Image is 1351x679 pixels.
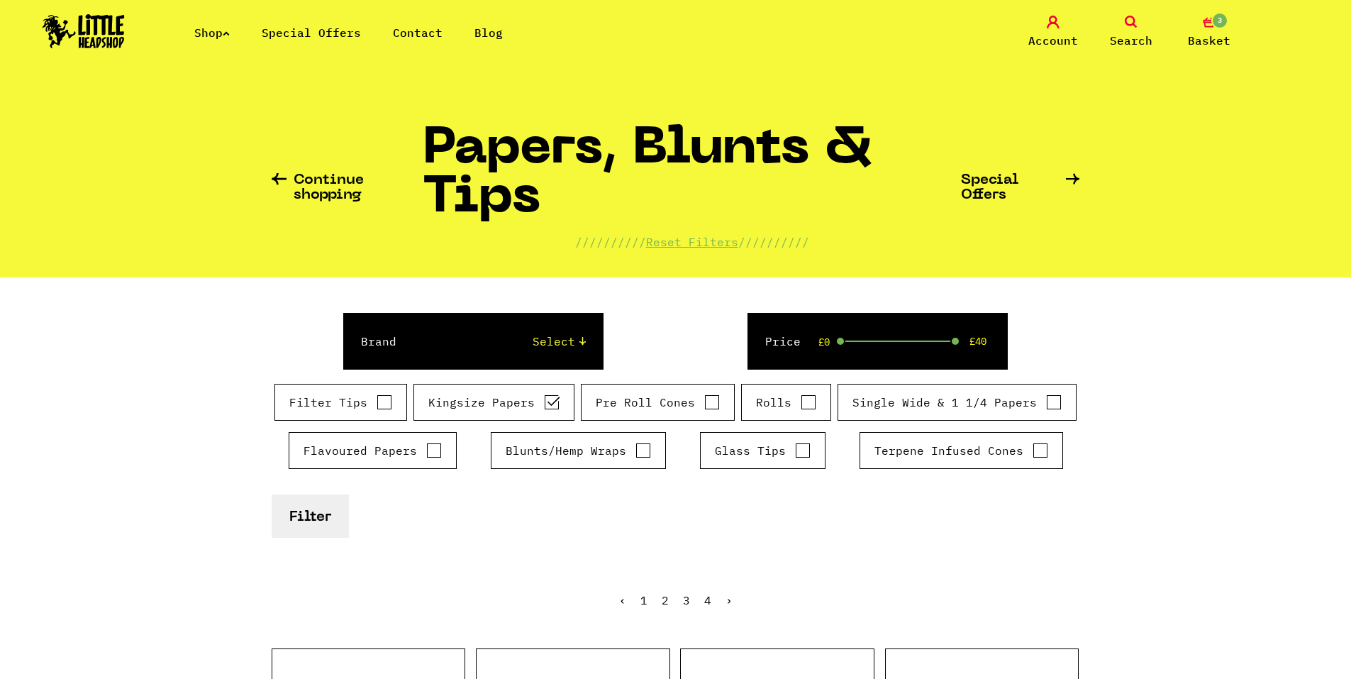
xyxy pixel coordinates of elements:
a: Search [1096,16,1167,49]
a: Reset Filters [646,235,738,249]
img: Little Head Shop Logo [43,14,125,48]
a: Next » [725,593,733,607]
span: Basket [1188,32,1230,49]
span: 3 [1211,12,1228,29]
a: Special Offers [262,26,361,40]
span: £40 [969,336,986,347]
label: Pre Roll Cones [596,394,720,411]
span: 2 [662,593,669,607]
h1: Papers, Blunts & Tips [423,126,961,233]
label: Price [765,333,801,350]
label: Flavoured Papers [304,442,442,459]
label: Single Wide & 1 1/4 Papers [852,394,1062,411]
label: Kingsize Papers [428,394,560,411]
label: Filter Tips [289,394,392,411]
span: Account [1028,32,1078,49]
p: ////////// ////////// [575,233,809,250]
a: Special Offers [961,173,1080,203]
label: Brand [361,333,396,350]
a: Contact [393,26,443,40]
label: Rolls [756,394,816,411]
a: Continue shopping [272,173,423,203]
span: £0 [818,336,830,348]
a: 3 Basket [1174,16,1245,49]
span: Search [1110,32,1152,49]
a: 3 [683,593,690,607]
a: 4 [704,593,711,607]
a: « Previous [619,593,626,607]
a: Shop [194,26,230,40]
label: Glass Tips [715,442,811,459]
label: Blunts/Hemp Wraps [506,442,651,459]
button: Filter [272,495,349,538]
a: Blog [474,26,503,40]
label: Terpene Infused Cones [874,442,1048,459]
a: 1 [640,593,647,607]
